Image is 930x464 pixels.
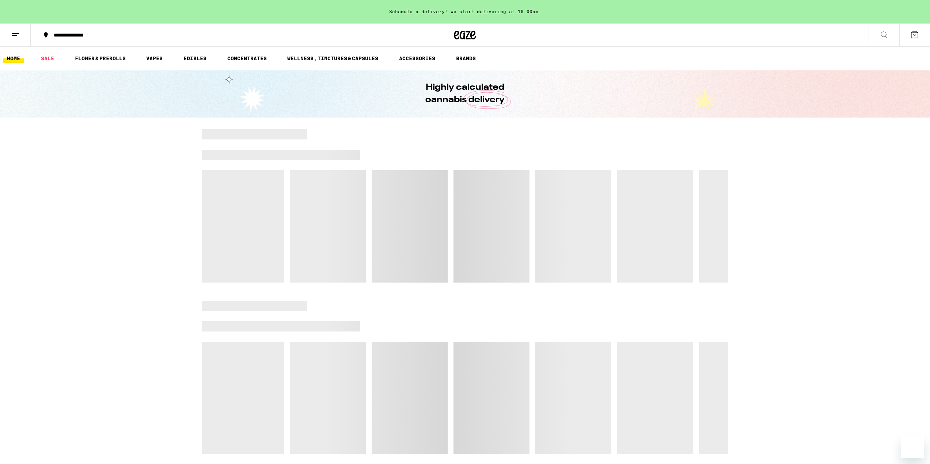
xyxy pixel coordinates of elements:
[284,54,382,63] a: WELLNESS, TINCTURES & CAPSULES
[395,54,439,63] a: ACCESSORIES
[405,81,525,106] h1: Highly calculated cannabis delivery
[901,435,924,458] iframe: Button to launch messaging window
[224,54,270,63] a: CONCENTRATES
[180,54,210,63] a: EDIBLES
[37,54,58,63] a: SALE
[3,54,24,63] a: HOME
[143,54,166,63] a: VAPES
[452,54,479,63] a: BRANDS
[71,54,129,63] a: FLOWER & PREROLLS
